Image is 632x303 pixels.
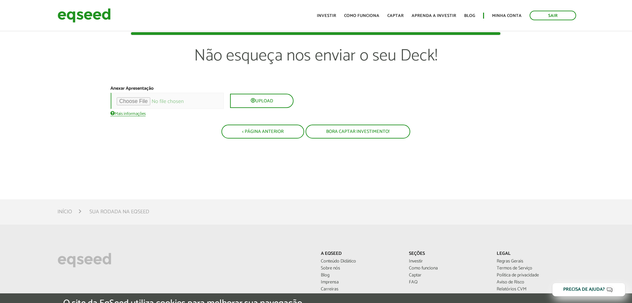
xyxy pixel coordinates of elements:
a: Mais informações [110,111,146,116]
p: Não esqueça nos enviar o seu Deck! [131,46,501,86]
button: Upload [230,94,294,108]
a: Sair [530,11,576,20]
a: Investir [317,14,336,18]
label: Anexar Apresentação [110,86,154,91]
a: Investir [409,259,487,264]
a: Conteúdo Didático [321,259,399,264]
a: Captar [409,273,487,278]
button: Bora captar investimento! [306,125,410,139]
li: Sua rodada na EqSeed [89,207,149,216]
a: Blog [464,14,475,18]
p: Seções [409,251,487,257]
a: Como funciona [409,266,487,271]
a: Como funciona [344,14,379,18]
a: Imprensa [321,280,399,285]
p: A EqSeed [321,251,399,257]
img: EqSeed Logo [58,251,111,269]
a: FAQ [409,280,487,285]
a: Captar [387,14,404,18]
a: Minha conta [492,14,522,18]
a: Política de privacidade [497,273,574,278]
img: EqSeed [58,7,111,24]
a: Relatórios CVM [497,287,574,292]
a: Blog [321,273,399,278]
button: < Página Anterior [221,125,304,139]
a: Regras Gerais [497,259,574,264]
a: Carreiras [321,287,399,292]
a: Termos de Serviço [497,266,574,271]
p: Legal [497,251,574,257]
a: Aviso de Risco [497,280,574,285]
a: Aprenda a investir [412,14,456,18]
a: Sobre nós [321,266,399,271]
a: Início [58,209,72,215]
